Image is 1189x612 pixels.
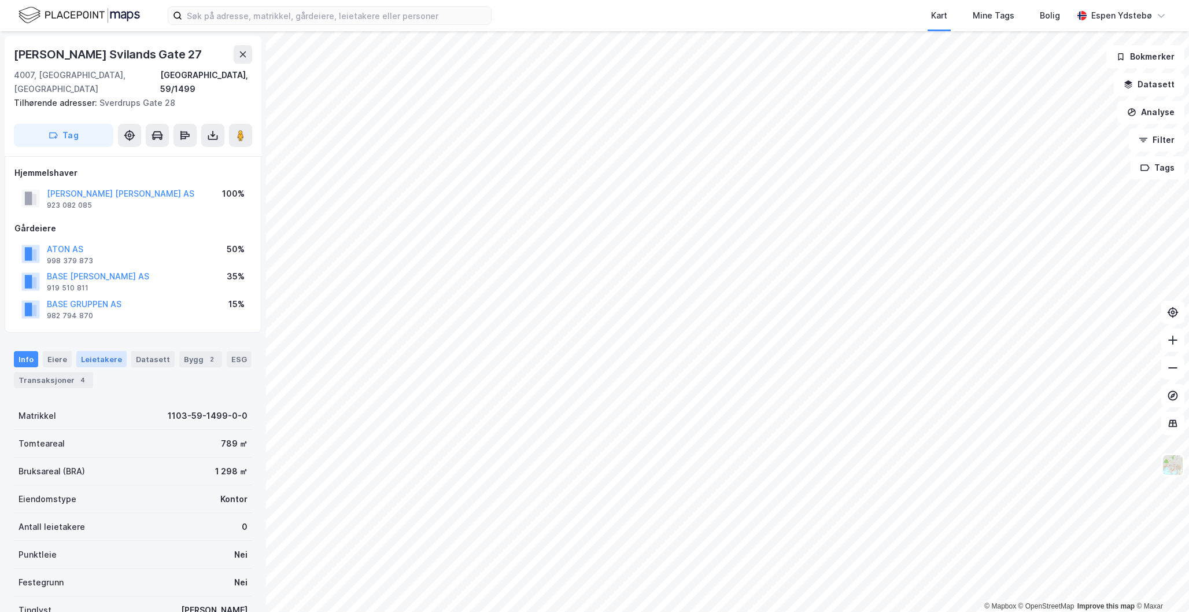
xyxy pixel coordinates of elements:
[1040,9,1060,23] div: Bolig
[131,351,175,367] div: Datasett
[1106,45,1184,68] button: Bokmerker
[1162,454,1184,476] img: Z
[19,5,140,25] img: logo.f888ab2527a4732fd821a326f86c7f29.svg
[1131,556,1189,612] div: Kontrollprogram for chat
[47,311,93,320] div: 982 794 870
[76,351,127,367] div: Leietakere
[179,351,222,367] div: Bygg
[220,492,248,506] div: Kontor
[47,256,93,266] div: 998 379 873
[47,283,88,293] div: 919 510 811
[14,372,93,388] div: Transaksjoner
[973,9,1014,23] div: Mine Tags
[1131,556,1189,612] iframe: Chat Widget
[227,242,245,256] div: 50%
[227,351,252,367] div: ESG
[234,576,248,589] div: Nei
[1091,9,1152,23] div: Espen Ydstebø
[19,409,56,423] div: Matrikkel
[19,492,76,506] div: Eiendomstype
[19,576,64,589] div: Festegrunn
[43,351,72,367] div: Eiere
[1117,101,1184,124] button: Analyse
[234,548,248,562] div: Nei
[228,297,245,311] div: 15%
[168,409,248,423] div: 1103-59-1499-0-0
[77,374,88,386] div: 4
[222,187,245,201] div: 100%
[160,68,252,96] div: [GEOGRAPHIC_DATA], 59/1499
[19,548,57,562] div: Punktleie
[19,520,85,534] div: Antall leietakere
[47,201,92,210] div: 923 082 085
[14,166,252,180] div: Hjemmelshaver
[227,270,245,283] div: 35%
[1131,156,1184,179] button: Tags
[206,353,217,365] div: 2
[242,520,248,534] div: 0
[14,45,204,64] div: [PERSON_NAME] Svilands Gate 27
[14,68,160,96] div: 4007, [GEOGRAPHIC_DATA], [GEOGRAPHIC_DATA]
[931,9,947,23] div: Kart
[1114,73,1184,96] button: Datasett
[984,602,1016,610] a: Mapbox
[1129,128,1184,152] button: Filter
[215,464,248,478] div: 1 298 ㎡
[14,96,243,110] div: Sverdrups Gate 28
[19,464,85,478] div: Bruksareal (BRA)
[14,98,99,108] span: Tilhørende adresser:
[14,351,38,367] div: Info
[1018,602,1074,610] a: OpenStreetMap
[1077,602,1135,610] a: Improve this map
[14,222,252,235] div: Gårdeiere
[19,437,65,451] div: Tomteareal
[14,124,113,147] button: Tag
[182,7,491,24] input: Søk på adresse, matrikkel, gårdeiere, leietakere eller personer
[221,437,248,451] div: 789 ㎡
